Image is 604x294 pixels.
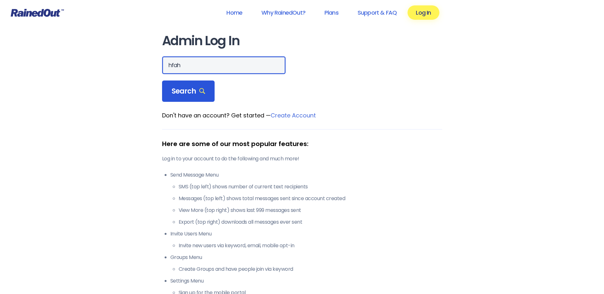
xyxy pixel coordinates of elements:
a: Home [218,5,251,20]
li: SMS (top left) shows number of current text recipients [179,183,442,191]
a: Create Account [271,111,316,119]
li: Create Groups and have people join via keyword [179,265,442,273]
li: Invite Users Menu [170,230,442,249]
div: Here are some of our most popular features: [162,139,442,149]
a: Plans [316,5,347,20]
li: View More (top right) shows last 999 messages sent [179,206,442,214]
li: Send Message Menu [170,171,442,226]
li: Groups Menu [170,254,442,273]
a: Why RainedOut? [253,5,314,20]
li: Export (top right) downloads all messages ever sent [179,218,442,226]
h1: Admin Log In [162,34,442,48]
p: Log in to your account to do the following and much more! [162,155,442,163]
a: Support & FAQ [349,5,405,20]
li: Invite new users via keyword, email, mobile opt-in [179,242,442,249]
span: Search [172,87,205,96]
a: Log In [408,5,439,20]
input: Search Orgs… [162,56,286,74]
li: Messages (top left) shows total messages sent since account created [179,195,442,202]
div: Search [162,80,215,102]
